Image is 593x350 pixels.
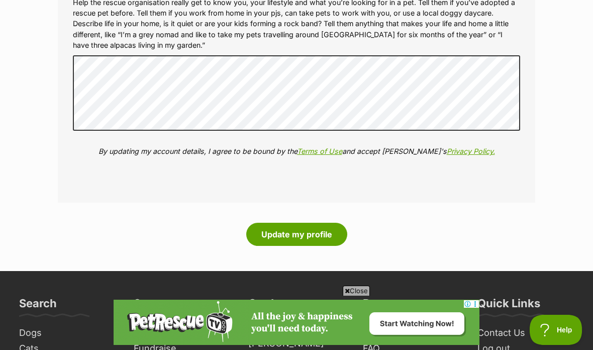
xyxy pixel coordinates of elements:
[473,325,578,341] a: Contact Us
[343,286,370,296] span: Close
[530,315,583,345] iframe: Help Scout Beacon - Open
[114,300,479,345] iframe: Advertisement
[477,296,540,316] h3: Quick Links
[447,147,495,155] a: Privacy Policy.
[73,146,520,156] p: By updating my account details, I agree to be bound by the and accept [PERSON_NAME]'s
[19,296,57,316] h3: Search
[15,325,120,341] a: Dogs
[297,147,342,155] a: Terms of Use
[246,223,347,246] button: Update my profile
